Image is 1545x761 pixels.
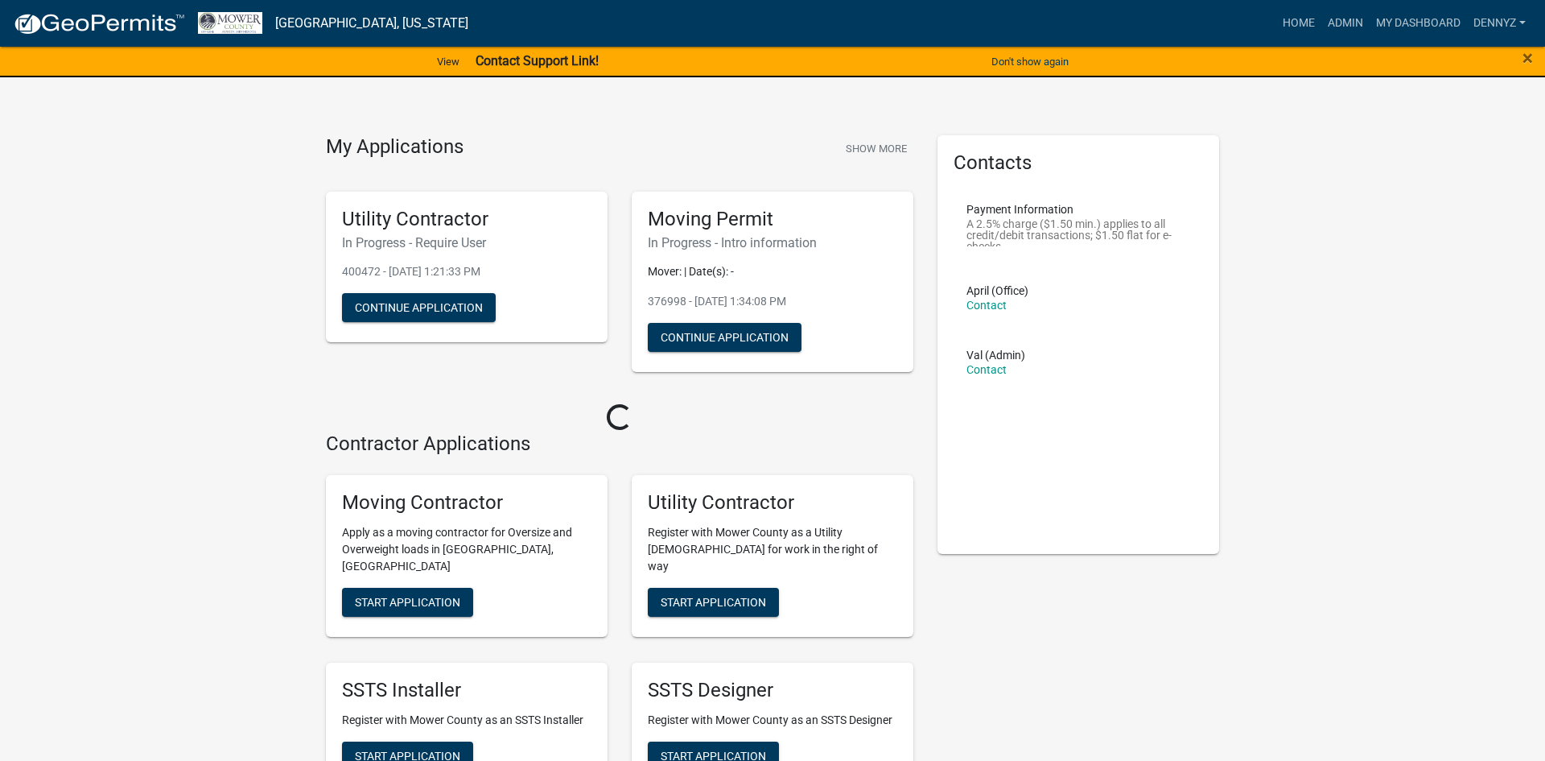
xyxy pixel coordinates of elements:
[966,299,1007,312] a: Contact
[1276,8,1321,39] a: Home
[342,208,591,231] h5: Utility Contractor
[342,712,591,729] p: Register with Mower County as an SSTS Installer
[476,53,599,68] strong: Contact Support Link!
[648,263,897,280] p: Mover: | Date(s): -
[839,135,913,162] button: Show More
[342,679,591,702] h5: SSTS Installer
[661,596,766,609] span: Start Application
[648,524,897,575] p: Register with Mower County as a Utility [DEMOGRAPHIC_DATA] for work in the right of way
[966,218,1190,246] p: A 2.5% charge ($1.50 min.) applies to all credit/debit transactions; $1.50 flat for e-checks
[342,263,591,280] p: 400472 - [DATE] 1:21:33 PM
[342,588,473,617] button: Start Application
[1467,8,1532,39] a: dennyz
[1321,8,1370,39] a: Admin
[342,491,591,515] h5: Moving Contractor
[355,596,460,609] span: Start Application
[342,524,591,575] p: Apply as a moving contractor for Oversize and Overweight loads in [GEOGRAPHIC_DATA], [GEOGRAPHIC_...
[648,679,897,702] h5: SSTS Designer
[648,491,897,515] h5: Utility Contractor
[1522,47,1533,69] span: ×
[326,135,463,159] h4: My Applications
[1370,8,1467,39] a: My Dashboard
[648,235,897,250] h6: In Progress - Intro information
[342,235,591,250] h6: In Progress - Require User
[648,712,897,729] p: Register with Mower County as an SSTS Designer
[966,349,1025,361] p: Val (Admin)
[966,363,1007,376] a: Contact
[342,293,496,322] button: Continue Application
[1522,48,1533,68] button: Close
[966,204,1190,215] p: Payment Information
[275,10,468,37] a: [GEOGRAPHIC_DATA], [US_STATE]
[954,151,1203,175] h5: Contacts
[648,208,897,231] h5: Moving Permit
[966,285,1028,296] p: April (Office)
[985,48,1075,75] button: Don't show again
[198,12,262,34] img: Mower County, Minnesota
[648,323,801,352] button: Continue Application
[431,48,466,75] a: View
[648,588,779,617] button: Start Application
[648,293,897,310] p: 376998 - [DATE] 1:34:08 PM
[326,432,913,456] h4: Contractor Applications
